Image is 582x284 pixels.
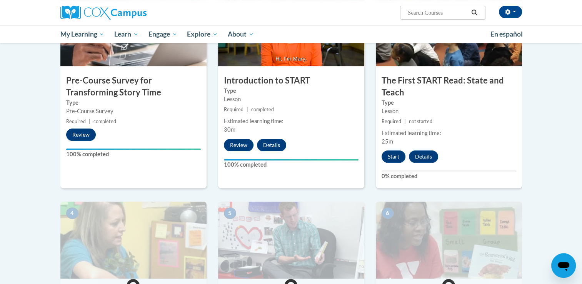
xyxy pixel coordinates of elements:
[60,75,207,99] h3: Pre-Course Survey for Transforming Story Time
[224,107,243,112] span: Required
[228,30,254,39] span: About
[490,30,523,38] span: En español
[551,253,576,278] iframe: Button to launch messaging window
[382,129,516,137] div: Estimated learning time:
[382,150,405,163] button: Start
[376,75,522,99] h3: The First START Read: State and Teach
[66,207,78,219] span: 4
[143,25,182,43] a: Engage
[404,119,406,124] span: |
[257,139,286,151] button: Details
[148,30,177,39] span: Engage
[382,107,516,115] div: Lesson
[109,25,143,43] a: Learn
[66,129,96,141] button: Review
[382,207,394,219] span: 6
[382,172,516,180] label: 0% completed
[247,107,248,112] span: |
[66,99,201,107] label: Type
[251,107,274,112] span: completed
[382,99,516,107] label: Type
[499,6,522,18] button: Account Settings
[224,117,359,125] div: Estimated learning time:
[409,150,438,163] button: Details
[382,138,393,145] span: 25m
[224,160,359,169] label: 100% completed
[469,8,480,17] button: Search
[382,119,401,124] span: Required
[49,25,534,43] div: Main menu
[376,202,522,279] img: Course Image
[60,30,104,39] span: My Learning
[93,119,116,124] span: completed
[182,25,223,43] a: Explore
[407,8,469,17] input: Search Courses
[55,25,110,43] a: My Learning
[218,202,364,279] img: Course Image
[187,30,218,39] span: Explore
[60,6,207,20] a: Cox Campus
[409,119,432,124] span: not started
[224,95,359,104] div: Lesson
[223,25,259,43] a: About
[66,119,86,124] span: Required
[224,126,235,133] span: 30m
[224,139,253,151] button: Review
[66,150,201,159] label: 100% completed
[66,149,201,150] div: Your progress
[66,107,201,115] div: Pre-Course Survey
[60,6,147,20] img: Cox Campus
[218,75,364,87] h3: Introduction to START
[224,159,359,160] div: Your progress
[224,207,236,219] span: 5
[114,30,138,39] span: Learn
[89,119,90,124] span: |
[60,202,207,279] img: Course Image
[485,26,528,42] a: En español
[224,87,359,95] label: Type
